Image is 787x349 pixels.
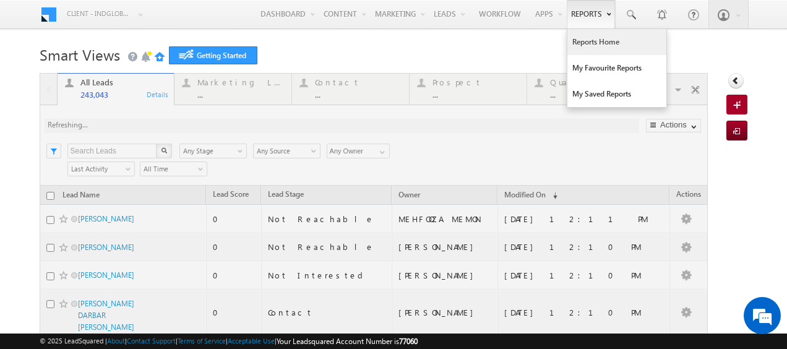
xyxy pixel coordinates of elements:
[399,337,418,346] span: 77060
[178,337,226,345] a: Terms of Service
[567,55,666,81] a: My Favourite Reports
[567,29,666,55] a: Reports Home
[107,337,125,345] a: About
[228,337,275,345] a: Acceptable Use
[567,81,666,107] a: My Saved Reports
[277,337,418,346] span: Your Leadsquared Account Number is
[40,335,418,347] span: © 2025 LeadSquared | | | | |
[127,337,176,345] a: Contact Support
[67,7,132,20] span: Client - indglobal1 (77060)
[169,46,257,64] a: Getting Started
[40,45,120,64] span: Smart Views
